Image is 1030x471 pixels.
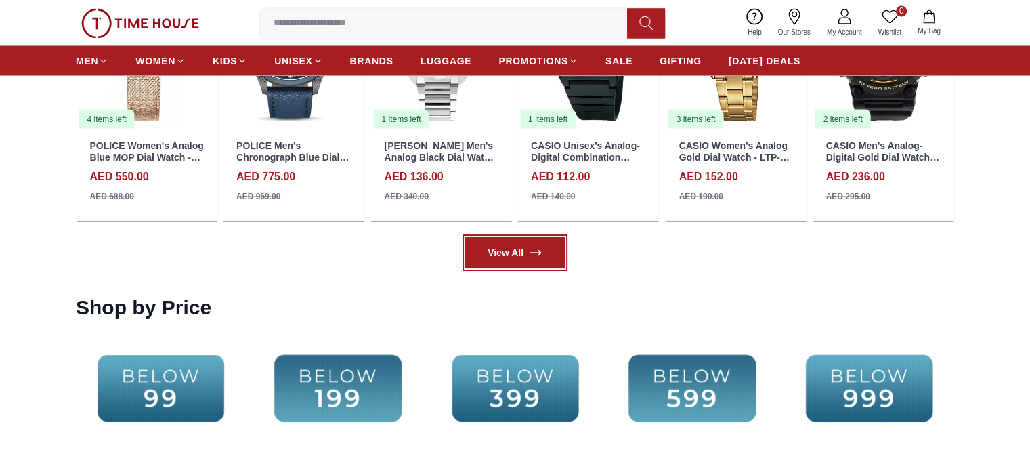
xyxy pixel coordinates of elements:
[607,333,777,443] img: ...
[870,5,909,40] a: 0Wishlist
[274,54,312,67] span: UNISEX
[815,109,871,128] div: 2 items left
[465,237,565,268] a: View All
[660,48,702,73] a: GIFTING
[76,54,98,67] span: MEN
[384,168,443,184] h4: AED 136.00
[237,190,281,202] div: AED 969.00
[237,140,349,173] a: POLICE Men's Chronograph Blue Dial Watch - PEWGC0054206
[679,168,737,184] h4: AED 152.00
[826,190,870,202] div: AED 295.00
[532,168,591,184] h4: AED 112.00
[384,140,495,173] a: [PERSON_NAME] Men's Analog Black Dial Watch - LC07839.350
[679,190,723,202] div: AED 190.00
[135,48,186,73] a: WOMEN
[76,333,246,443] img: ...
[373,109,429,128] div: 1 items left
[89,190,133,202] div: AED 688.00
[89,168,148,184] h4: AED 550.00
[668,109,723,128] div: 3 items left
[605,48,632,73] a: SALE
[213,48,247,73] a: KIDS
[605,54,632,67] span: SALE
[76,295,211,320] h2: Shop by Price
[213,54,237,67] span: KIDS
[826,168,885,184] h4: AED 236.00
[430,333,600,443] img: ...
[421,54,472,67] span: LUGGAGE
[909,7,949,39] button: My Bag
[532,190,576,202] div: AED 140.00
[89,140,203,173] a: POLICE Women's Analog Blue MOP Dial Watch - PEWLG0075901
[135,54,175,67] span: WOMEN
[742,27,767,37] span: Help
[784,333,954,443] img: ...
[896,5,907,16] span: 0
[274,48,322,73] a: UNISEX
[739,5,770,40] a: Help
[350,48,393,73] a: BRANDS
[521,109,576,128] div: 1 items left
[76,48,108,73] a: MEN
[912,26,946,36] span: My Bag
[773,27,816,37] span: Our Stores
[498,48,578,73] a: PROMOTIONS
[873,27,907,37] span: Wishlist
[79,109,134,128] div: 4 items left
[384,190,428,202] div: AED 340.00
[660,54,702,67] span: GIFTING
[770,5,819,40] a: Our Stores
[679,140,789,173] a: CASIO Women's Analog Gold Dial Watch - LTP-V001G-9B
[253,333,423,443] img: ...
[237,168,296,184] h4: AED 775.00
[350,54,393,67] span: BRANDS
[498,54,568,67] span: PROMOTIONS
[729,48,800,73] a: [DATE] DEALS
[421,48,472,73] a: LUGGAGE
[826,140,940,173] a: CASIO Men's Analog-Digital Gold Dial Watch - AEQ-110BW-9A
[532,140,641,184] a: CASIO Unisex's Analog-Digital Combination Black Dial Watch - AW-48HE-1A
[729,54,800,67] span: [DATE] DEALS
[821,27,867,37] span: My Account
[81,8,199,38] img: ...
